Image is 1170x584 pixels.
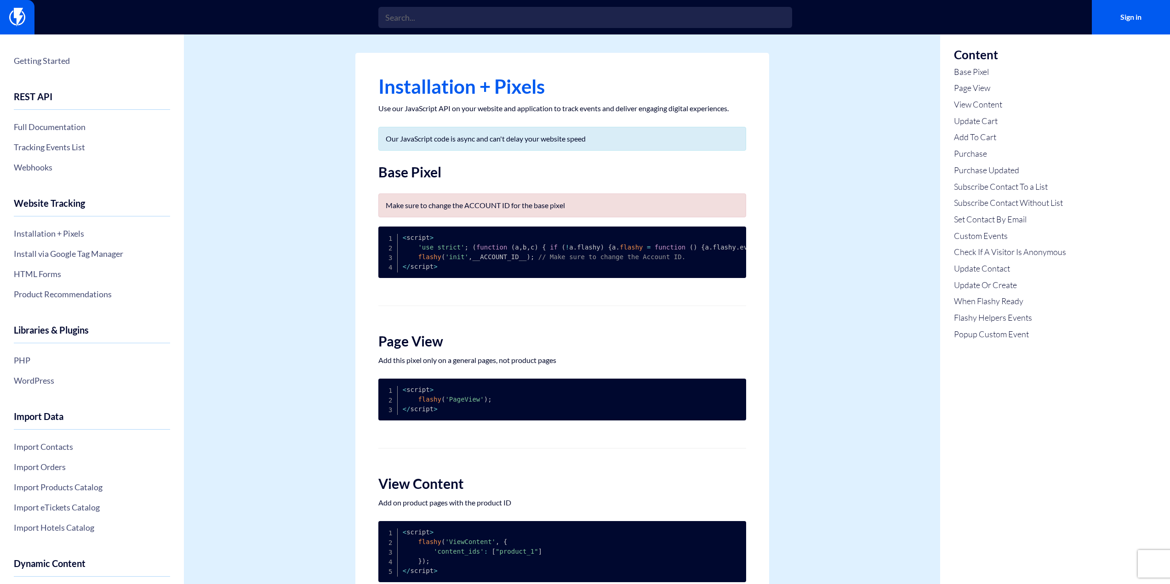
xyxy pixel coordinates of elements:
[386,134,739,143] p: Our JavaScript code is async and can't delay your website speed
[14,139,170,155] a: Tracking Events List
[709,244,713,251] span: .
[430,234,434,241] span: >
[14,479,170,495] a: Import Products Catalog
[418,396,441,403] span: flashy
[14,53,170,68] a: Getting Started
[406,263,410,270] span: /
[406,405,410,413] span: /
[690,244,693,251] span: (
[492,548,496,555] span: [
[378,7,792,28] input: Search...
[14,325,170,343] h4: Libraries & Plugins
[14,246,170,261] a: Install via Google Tag Manager
[14,411,170,430] h4: Import Data
[954,295,1066,307] a: When Flashy Ready
[538,253,685,261] span: // Make sure to change the Account ID.
[378,334,746,349] h2: Page View
[954,66,1066,78] a: Base Pixel
[14,499,170,515] a: Import eTickets Catalog
[14,558,170,577] h4: Dynamic Content
[14,352,170,368] a: PHP
[561,244,565,251] span: (
[14,373,170,388] a: WordPress
[954,48,1066,62] h3: Content
[736,244,740,251] span: .
[496,538,499,545] span: ,
[534,244,538,251] span: )
[954,99,1066,111] a: View Content
[655,244,685,251] span: function
[445,396,484,403] span: 'PageView'
[14,91,170,110] h4: REST API
[445,538,496,545] span: 'ViewContent'
[14,520,170,535] a: Import Hotels Catalog
[465,244,468,251] span: ;
[496,548,538,555] span: "product_1"
[403,386,406,393] span: <
[954,148,1066,160] a: Purchase
[378,356,746,365] p: Add this pixel only on a general pages, not product pages
[484,396,488,403] span: )
[403,405,406,413] span: <
[600,244,604,251] span: )
[954,312,1066,324] a: Flashy Helpers Events
[386,201,739,210] p: Make sure to change the ACCOUNT ID for the base pixel
[538,548,542,555] span: ]
[403,386,492,413] code: script script
[954,329,1066,340] a: Popup Custom Event
[434,263,437,270] span: >
[515,244,534,251] span: a b c
[573,244,577,251] span: .
[403,263,406,270] span: <
[511,244,515,251] span: (
[954,115,1066,127] a: Update Cart
[954,230,1066,242] a: Custom Events
[14,459,170,475] a: Import Orders
[954,263,1066,275] a: Update Contact
[434,567,437,574] span: >
[378,476,746,491] h2: View Content
[14,266,170,282] a: HTML Forms
[954,197,1066,209] a: Subscribe Contact Without List
[503,538,507,545] span: {
[434,405,437,413] span: >
[406,567,410,574] span: /
[542,244,546,251] span: {
[519,244,523,251] span: ,
[693,244,697,251] span: )
[378,104,746,113] p: Use our JavaScript API on your website and application to track events and deliver engaging digit...
[954,82,1066,94] a: Page View
[531,253,534,261] span: ;
[527,244,531,251] span: ,
[434,548,484,555] span: 'content_ids'
[418,253,441,261] span: flashy
[14,159,170,175] a: Webhooks
[701,244,705,251] span: {
[14,119,170,135] a: Full Documentation
[378,498,746,507] p: Add on product pages with the product ID
[441,396,445,403] span: (
[954,181,1066,193] a: Subscribe Contact To a List
[403,528,542,574] code: script script
[550,244,558,251] span: if
[418,538,441,545] span: flashy
[647,244,651,251] span: =
[14,226,170,241] a: Installation + Pixels
[422,557,426,565] span: )
[430,386,434,393] span: >
[14,439,170,454] a: Import Contacts
[468,253,472,261] span: ,
[403,567,406,574] span: <
[441,538,445,545] span: (
[378,164,746,180] h2: Base Pixel
[954,279,1066,291] a: Update Or Create
[426,557,429,565] span: ;
[608,244,612,251] span: {
[954,214,1066,226] a: Set Contact By Email
[378,76,746,97] h1: Installation + Pixels
[14,198,170,216] h4: Website Tracking
[488,396,491,403] span: ;
[418,557,422,565] span: }
[954,246,1066,258] a: Check If A Visitor Is Anonymous
[430,528,434,536] span: >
